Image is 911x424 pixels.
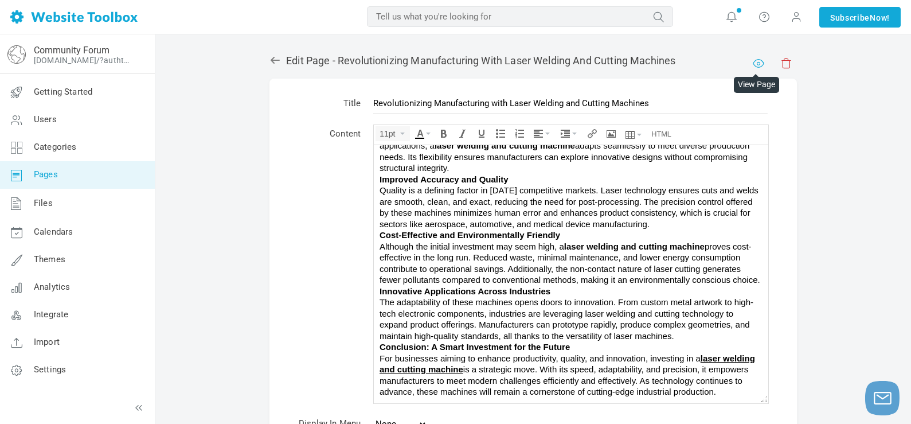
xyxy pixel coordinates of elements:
[380,129,398,138] span: 11pt
[473,126,490,141] div: Underline
[6,29,135,39] strong: Improved Accuracy and Quality
[34,198,53,208] span: Files
[292,120,367,410] td: Content
[865,381,900,415] button: Launch chat
[18,30,28,39] img: website_grey.svg
[819,7,901,28] a: SubscribeNow!
[584,126,601,141] div: Insert/edit link
[34,282,70,292] span: Analytics
[621,126,646,143] div: Table
[34,364,66,375] span: Settings
[292,90,367,120] td: Title
[870,11,890,24] span: Now!
[34,56,134,65] a: [DOMAIN_NAME]/?authtoken=f657509d533dd215b660f7bcb6eaf841&rememberMe=1
[34,169,58,180] span: Pages
[127,68,193,75] div: Keywords by Traffic
[454,126,471,141] div: Italic
[734,77,779,93] div: View Page
[34,254,65,264] span: Themes
[7,45,26,64] img: globe-icon.png
[511,126,528,141] div: Numbered list
[34,87,92,97] span: Getting Started
[412,126,433,141] div: Text color
[190,96,331,106] strong: laser welding and cutting machine
[34,337,60,347] span: Import
[6,197,196,207] strong: Conclusion: A Smart Investment for the Future
[435,126,452,141] div: Bold
[30,30,126,39] div: Domain: [DOMAIN_NAME]
[18,18,28,28] img: logo_orange.svg
[367,6,673,27] input: Tell us what you're looking for
[376,126,410,141] div: Font Sizes
[530,126,555,141] div: Align
[603,126,620,141] div: Insert/edit image
[114,67,123,76] img: tab_keywords_by_traffic_grey.svg
[6,85,186,95] strong: Cost-Effective and Environmentally Friendly
[34,142,77,152] span: Categories
[31,67,40,76] img: tab_domain_overview_orange.svg
[44,68,103,75] div: Domain Overview
[374,145,768,403] iframe: Rich Text Area. Press ALT-F9 for menu. Press ALT-F10 for toolbar. Press ALT-0 for help
[34,227,73,237] span: Calendars
[269,55,797,67] h2: Edit Page - Revolutionizing Manufacturing with Laser Welding and Cutting Machines
[647,126,675,141] div: Source code
[34,309,68,320] span: Integrate
[557,126,582,141] div: Indent
[34,114,57,125] span: Users
[34,45,110,56] a: Community Forum
[6,141,177,151] strong: Innovative Applications Across Industries
[32,18,56,28] div: v 4.0.25
[492,126,509,141] div: Bullet list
